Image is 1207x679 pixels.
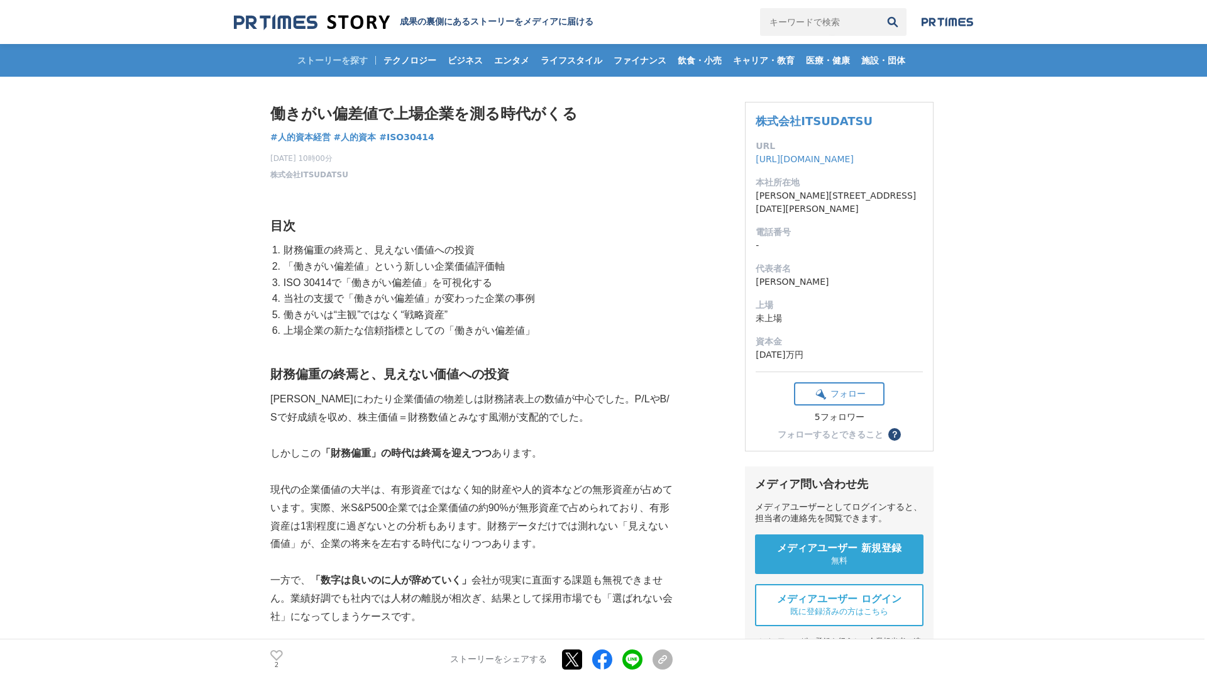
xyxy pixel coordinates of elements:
[755,534,923,574] a: メディアユーザー 新規登録 無料
[794,412,885,423] div: 5フォロワー
[756,299,923,312] dt: 上場
[270,131,331,143] span: #人的資本経営
[756,312,923,325] dd: 未上場
[270,444,673,463] p: しかしこの あります。
[270,662,283,668] p: 2
[756,275,923,289] dd: [PERSON_NAME]
[801,55,855,66] span: 医療・健康
[280,290,673,307] li: 当社の支援で「働きがい偏差値」が変わった企業の事例
[334,131,377,144] a: #人的資本
[756,176,923,189] dt: 本社所在地
[922,17,973,27] img: prtimes
[378,55,441,66] span: テクノロジー
[270,367,509,381] strong: 財務偏重の終焉と、見えない価値への投資
[778,430,883,439] div: フォローするとできること
[443,44,488,77] a: ビジネス
[756,335,923,348] dt: 資本金
[280,307,673,323] li: 働きがいは“主観”ではなく“戦略資産”
[831,555,847,566] span: 無料
[379,131,434,144] a: #ISO30414
[755,477,923,492] div: メディア問い合わせ先
[270,153,348,164] span: [DATE] 10時00分
[756,189,923,216] dd: [PERSON_NAME][STREET_ADDRESS][DATE][PERSON_NAME]
[321,448,492,458] strong: 「財務偏重」の時代は終焉を迎えつつ
[756,348,923,362] dd: [DATE]万円
[801,44,855,77] a: 医療・健康
[673,55,727,66] span: 飲食・小売
[790,606,888,617] span: 既に登録済みの方はこちら
[756,262,923,275] dt: 代表者名
[536,55,607,66] span: ライフスタイル
[280,242,673,258] li: 財務偏重の終焉と、見えない価値への投資
[280,258,673,275] li: 「働きがい偏差値」という新しい企業価値評価軸
[756,226,923,239] dt: 電話番号
[270,571,673,626] p: 一方で、 会社が現実に直面する課題も無視できません。業績好調でも社内では人材の離脱が相次ぎ、結果として採用市場でも「選ばれない会社」になってしまうケースです。
[270,169,348,180] a: 株式会社ITSUDATSU
[450,654,547,665] p: ストーリーをシェアする
[756,114,873,128] a: 株式会社ITSUDATSU
[234,14,390,31] img: 成果の裏側にあるストーリーをメディアに届ける
[794,382,885,406] button: フォロー
[856,44,910,77] a: 施設・団体
[879,8,907,36] button: 検索
[609,44,671,77] a: ファイナンス
[311,575,471,585] strong: 「数字は良いのに人が辞めていく」
[443,55,488,66] span: ビジネス
[270,390,673,427] p: [PERSON_NAME]にわたり企業価値の物差しは財務諸表上の数値が中心でした。P/LやB/Sで好成績を収め、株主価値＝財務数値とみなす風潮が支配的でした。
[777,593,901,606] span: メディアユーザー ログイン
[400,16,593,28] h2: 成果の裏側にあるストーリーをメディアに届ける
[270,102,673,126] h1: 働きがい偏差値で上場企業を測る時代がくる
[756,154,854,164] a: [URL][DOMAIN_NAME]
[489,55,534,66] span: エンタメ
[609,55,671,66] span: ファイナンス
[888,428,901,441] button: ？
[755,584,923,626] a: メディアユーザー ログイン 既に登録済みの方はこちら
[489,44,534,77] a: エンタメ
[856,55,910,66] span: 施設・団体
[760,8,879,36] input: キーワードで検索
[673,44,727,77] a: 飲食・小売
[234,14,593,31] a: 成果の裏側にあるストーリーをメディアに届ける 成果の裏側にあるストーリーをメディアに届ける
[270,219,295,233] strong: 目次
[270,131,331,144] a: #人的資本経営
[728,44,800,77] a: キャリア・教育
[280,275,673,291] li: ISO 30414で「働きがい偏差値」を可視化する
[334,131,377,143] span: #人的資本
[755,502,923,524] div: メディアユーザーとしてログインすると、担当者の連絡先を閲覧できます。
[536,44,607,77] a: ライフスタイル
[280,323,673,339] li: 上場企業の新たな信頼指標としての「働きがい偏差値」
[777,542,901,555] span: メディアユーザー 新規登録
[378,44,441,77] a: テクノロジー
[756,239,923,252] dd: -
[890,430,899,439] span: ？
[379,131,434,143] span: #ISO30414
[756,140,923,153] dt: URL
[728,55,800,66] span: キャリア・教育
[270,481,673,553] p: 現代の企業価値の大半は、有形資産ではなく知的財産や人的資本などの無形資産が占めています。実際、米S&P500企業では企業価値の約90%が無形資産で占められており、有形資産は1割程度に過ぎないとの...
